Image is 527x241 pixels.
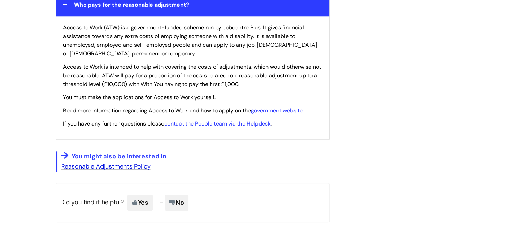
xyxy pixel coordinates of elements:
[63,120,272,127] span: If you have any further questions please .
[63,63,321,88] span: Access to Work is intended to help with covering the costs of adjustments, which would otherwise ...
[74,1,189,8] span: Who pays for the reasonable adjustment?
[61,162,151,171] a: Reasonable Adjustments Policy
[63,94,216,101] span: You must make the applications for Access to Work yourself.
[127,195,153,210] span: Yes
[63,24,317,57] span: Access to Work (ATW) is a government-funded scheme run by Jobcentre Plus. It gives financial assi...
[72,152,166,161] span: You might also be interested in
[251,107,303,114] a: government website
[164,120,271,127] a: contact the People team via the Helpdesk
[165,195,188,210] span: No
[63,107,304,114] span: Read more information regarding Access to Work and how to apply on the .
[56,183,330,222] p: Did you find it helpful?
